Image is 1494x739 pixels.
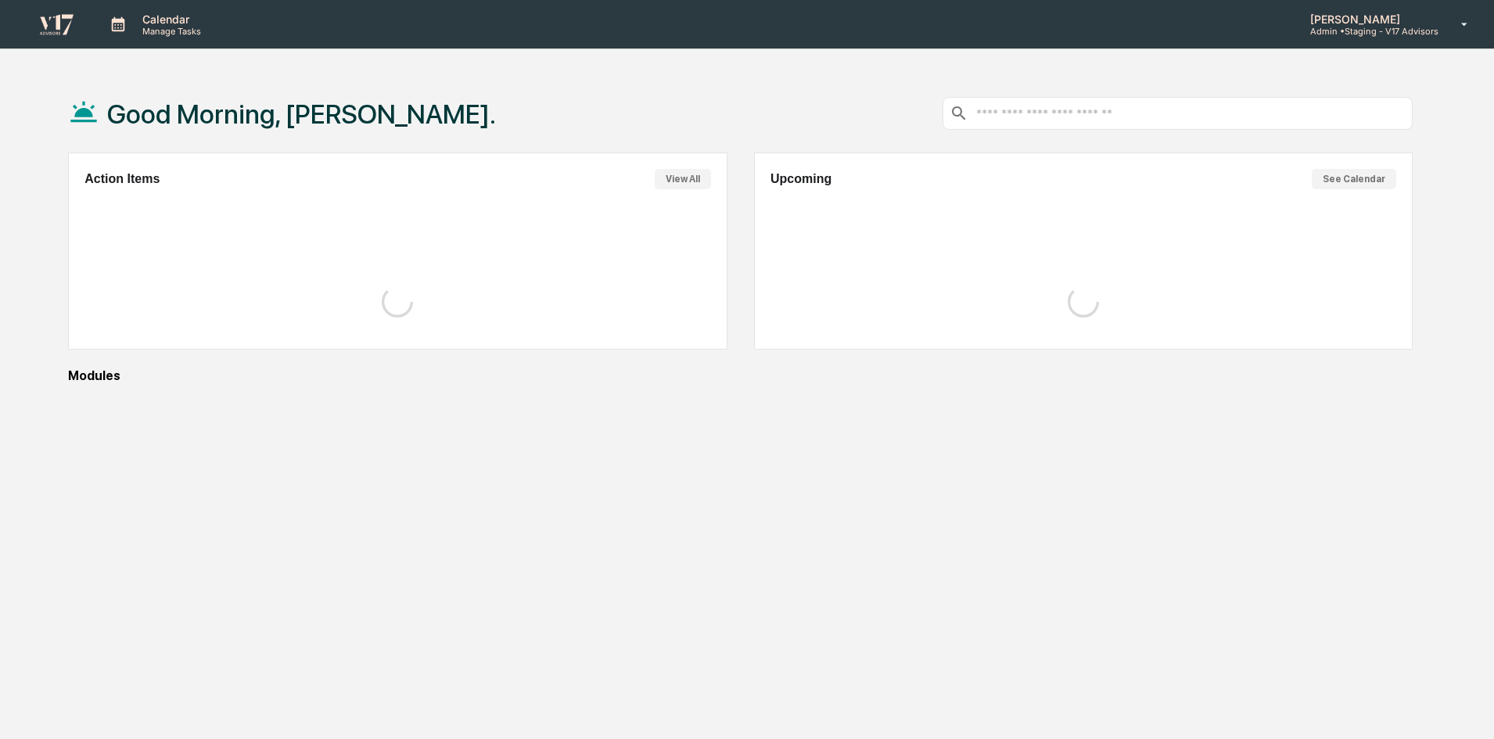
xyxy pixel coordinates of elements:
h2: Upcoming [770,172,831,186]
div: Modules [68,368,1413,383]
p: Admin • Staging - V17 Advisors [1298,26,1438,37]
p: [PERSON_NAME] [1298,13,1438,26]
button: See Calendar [1312,169,1396,189]
p: Manage Tasks [130,26,209,37]
p: Calendar [130,13,209,26]
h1: Good Morning, [PERSON_NAME]. [107,99,496,130]
button: View All [655,169,711,189]
h2: Action Items [84,172,160,186]
img: logo [38,13,75,35]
